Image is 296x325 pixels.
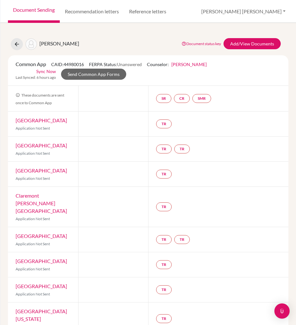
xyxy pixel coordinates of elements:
[89,62,142,67] span: FERPA Status:
[156,170,172,179] a: TR
[16,258,67,264] a: [GEOGRAPHIC_DATA]
[16,241,50,246] span: Application Not Sent
[61,69,126,80] a: Send Common App Forms
[156,260,172,269] a: TR
[192,94,211,103] a: SMR
[16,233,67,239] a: [GEOGRAPHIC_DATA]
[16,75,56,80] span: Last Synced: 6 hours ago
[171,62,207,67] a: [PERSON_NAME]
[156,145,172,153] a: TR
[16,308,67,322] a: [GEOGRAPHIC_DATA][US_STATE]
[156,314,172,323] a: TR
[156,235,172,244] a: TR
[274,303,290,319] div: Open Intercom Messenger
[16,167,67,173] a: [GEOGRAPHIC_DATA]
[16,117,67,123] a: [GEOGRAPHIC_DATA]
[16,142,67,148] a: [GEOGRAPHIC_DATA]
[174,235,190,244] a: TR
[16,216,50,221] span: Application Not Sent
[224,38,281,49] a: Add/View Documents
[16,292,50,296] span: Application Not Sent
[16,151,50,156] span: Application Not Sent
[36,68,56,75] a: Sync Now
[16,283,67,289] a: [GEOGRAPHIC_DATA]
[51,62,84,67] span: CAID: 44980016
[16,267,50,271] span: Application Not Sent
[174,145,190,153] a: TR
[156,202,172,211] a: TR
[16,93,64,105] span: These documents are sent once to Common App
[198,5,288,17] button: [PERSON_NAME] [PERSON_NAME]
[174,94,190,103] a: CR
[16,176,50,181] span: Application Not Sent
[156,119,172,128] a: TR
[182,41,221,46] a: Document status key
[156,285,172,294] a: TR
[117,62,142,67] span: Unanswered
[156,94,171,103] a: SR
[16,126,50,131] span: Application Not Sent
[16,61,46,67] span: Common App
[16,193,67,214] a: Claremont [PERSON_NAME][GEOGRAPHIC_DATA]
[39,40,79,46] span: [PERSON_NAME]
[147,62,207,67] span: Counselor:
